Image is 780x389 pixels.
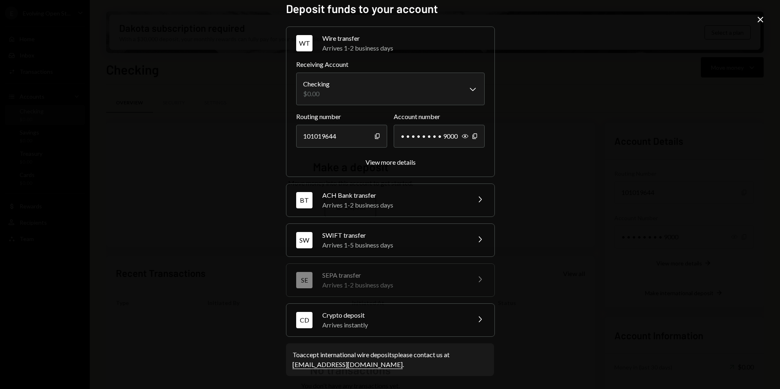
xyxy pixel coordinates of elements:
button: CDCrypto depositArrives instantly [286,304,494,336]
button: SESEPA transferArrives 1-2 business days [286,264,494,296]
h2: Deposit funds to your account [286,1,494,17]
button: BTACH Bank transferArrives 1-2 business days [286,184,494,217]
div: • • • • • • • • 9000 [394,125,485,148]
div: SEPA transfer [322,270,465,280]
div: Arrives 1-5 business days [322,240,465,250]
label: Account number [394,112,485,122]
div: WT [296,35,312,51]
button: Receiving Account [296,73,485,105]
div: SE [296,272,312,288]
label: Receiving Account [296,60,485,69]
div: SW [296,232,312,248]
div: Arrives 1-2 business days [322,43,485,53]
div: To accept international wire deposits please contact us at . [292,350,487,369]
div: BT [296,192,312,208]
div: Arrives instantly [322,320,465,330]
div: CD [296,312,312,328]
div: Arrives 1-2 business days [322,280,465,290]
div: Arrives 1-2 business days [322,200,465,210]
div: ACH Bank transfer [322,190,465,200]
div: WTWire transferArrives 1-2 business days [296,60,485,167]
div: Crypto deposit [322,310,465,320]
div: 101019644 [296,125,387,148]
div: View more details [366,158,416,166]
button: WTWire transferArrives 1-2 business days [286,27,494,60]
button: View more details [366,158,416,167]
label: Routing number [296,112,387,122]
div: SWIFT transfer [322,230,465,240]
a: [EMAIL_ADDRESS][DOMAIN_NAME] [292,360,403,369]
div: Wire transfer [322,33,485,43]
button: SWSWIFT transferArrives 1-5 business days [286,224,494,256]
